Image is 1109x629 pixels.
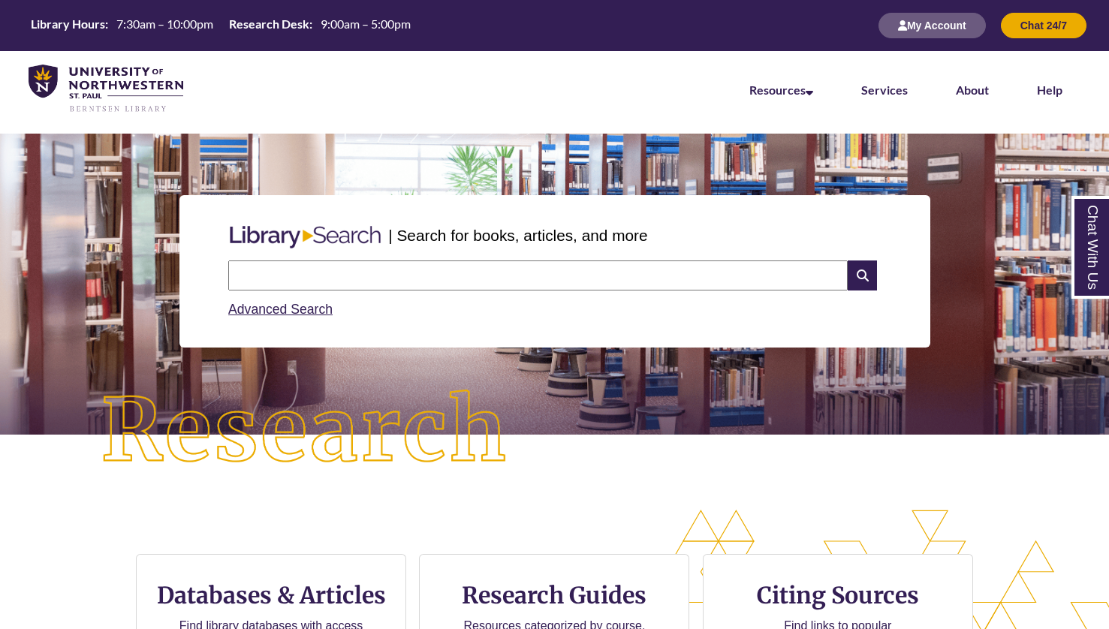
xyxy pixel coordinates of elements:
[223,16,315,32] th: Research Desk:
[222,220,388,254] img: Libary Search
[878,19,986,32] a: My Account
[25,16,417,35] table: Hours Today
[1001,19,1086,32] a: Chat 24/7
[861,83,908,97] a: Services
[878,13,986,38] button: My Account
[1037,83,1062,97] a: Help
[29,65,183,113] img: UNWSP Library Logo
[321,17,411,31] span: 9:00am – 5:00pm
[432,581,677,609] h3: Research Guides
[848,260,876,290] i: Search
[25,16,417,36] a: Hours Today
[1001,13,1086,38] button: Chat 24/7
[25,16,110,32] th: Library Hours:
[116,17,213,31] span: 7:30am – 10:00pm
[749,83,813,97] a: Resources
[388,224,647,247] p: | Search for books, articles, and more
[149,581,393,609] h3: Databases & Articles
[228,302,333,317] a: Advanced Search
[746,581,930,609] h3: Citing Sources
[956,83,989,97] a: About
[56,345,555,518] img: Research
